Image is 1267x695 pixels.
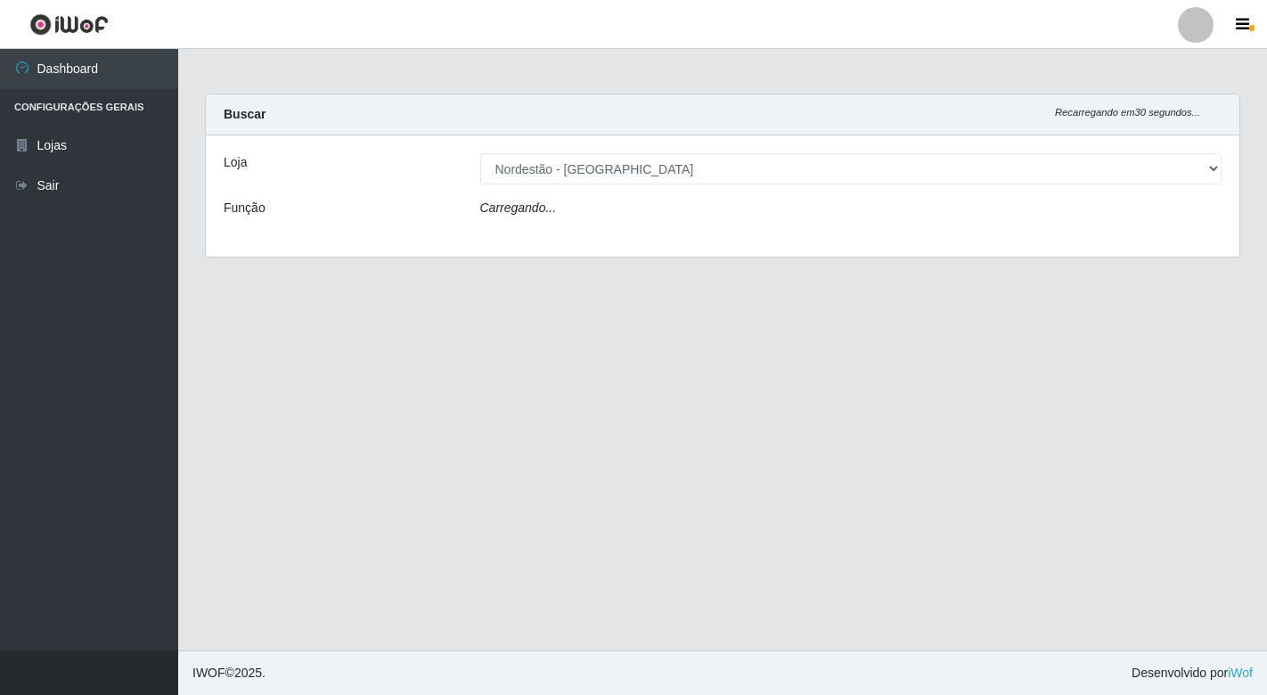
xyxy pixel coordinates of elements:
[224,199,266,217] label: Função
[29,13,109,36] img: CoreUI Logo
[1055,107,1200,118] i: Recarregando em 30 segundos...
[1132,664,1253,683] span: Desenvolvido por
[1228,666,1253,680] a: iWof
[224,153,247,172] label: Loja
[224,107,266,121] strong: Buscar
[192,666,225,680] span: IWOF
[480,200,557,215] i: Carregando...
[192,664,266,683] span: © 2025 .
